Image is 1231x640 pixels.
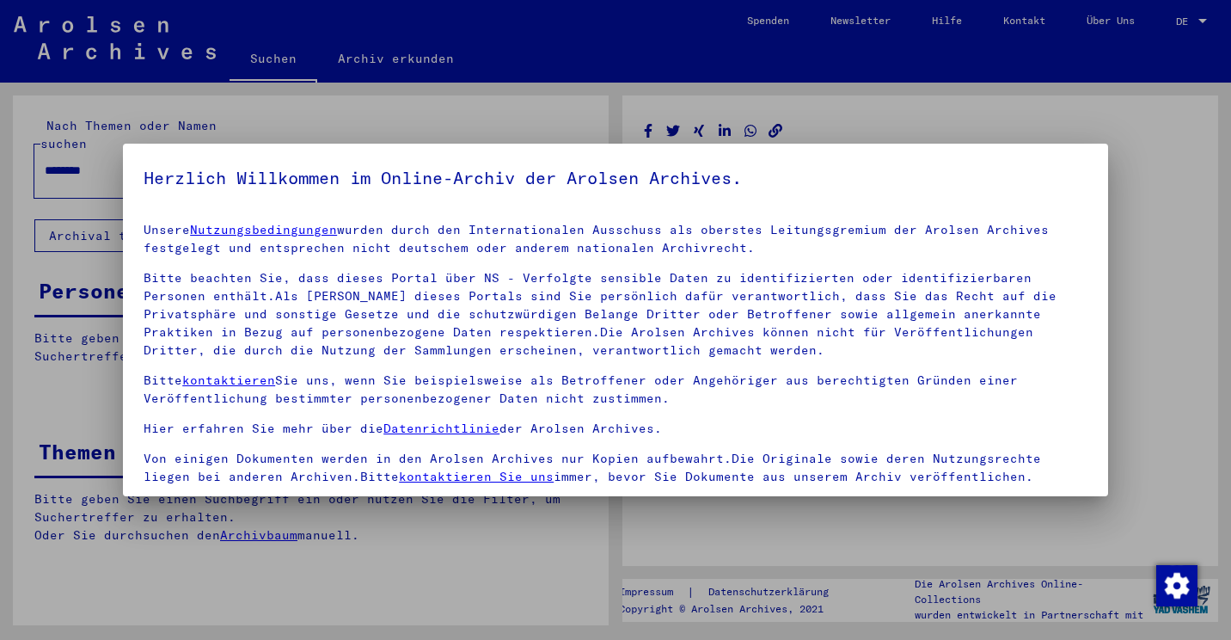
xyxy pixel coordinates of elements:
[399,469,554,484] a: kontaktieren Sie uns
[144,221,1087,257] p: Unsere wurden durch den Internationalen Ausschuss als oberstes Leitungsgremium der Arolsen Archiv...
[383,421,499,436] a: Datenrichtlinie
[144,372,1087,408] p: Bitte Sie uns, wenn Sie beispielsweise als Betroffener oder Angehöriger aus berechtigten Gründen ...
[144,450,1087,486] p: Von einigen Dokumenten werden in den Arolsen Archives nur Kopien aufbewahrt.Die Originale sowie d...
[144,420,1087,438] p: Hier erfahren Sie mehr über die der Arolsen Archives.
[182,372,275,388] a: kontaktieren
[144,269,1087,360] p: Bitte beachten Sie, dass dieses Portal über NS - Verfolgte sensible Daten zu identifizierten oder...
[144,164,1087,192] h5: Herzlich Willkommen im Online-Archiv der Arolsen Archives.
[1156,565,1197,606] img: Zustimmung ändern
[190,222,337,237] a: Nutzungsbedingungen
[1155,564,1197,606] div: Zustimmung ändern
